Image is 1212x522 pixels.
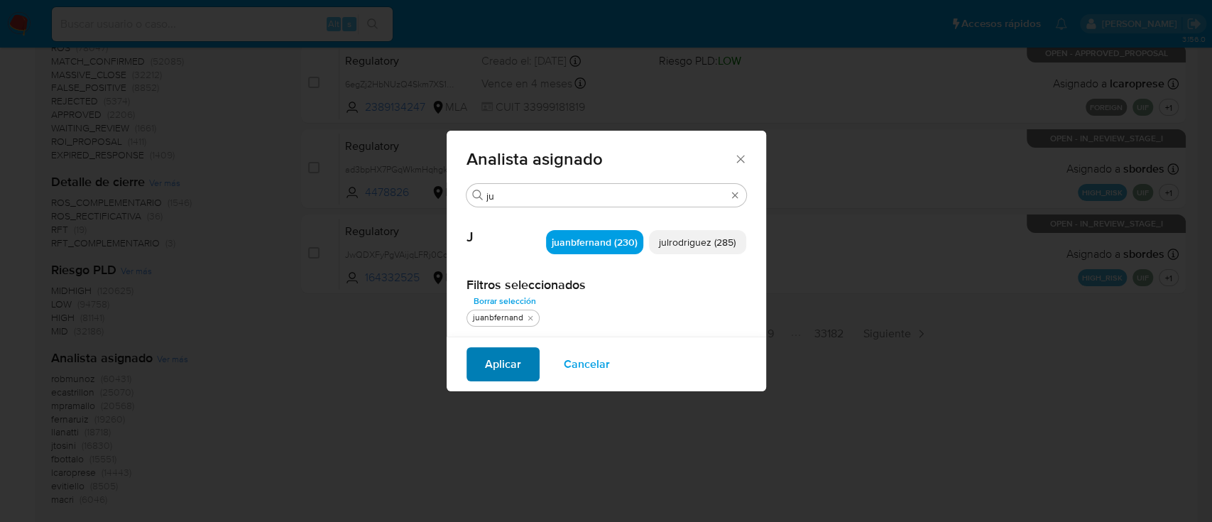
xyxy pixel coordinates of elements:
[649,230,746,254] div: julrodriguez (285)
[470,312,526,324] div: juanbfernand
[485,349,521,380] span: Aplicar
[659,235,736,249] span: julrodriguez (285)
[733,152,746,165] button: Cerrar
[486,190,726,202] input: Buscar filtro
[466,207,546,246] span: J
[564,349,610,380] span: Cancelar
[466,293,543,310] button: Borrar selección
[552,235,638,249] span: juanbfernand (230)
[472,190,484,201] button: Buscar
[729,190,741,201] button: Borrar
[546,230,643,254] div: juanbfernand (230)
[474,294,536,308] span: Borrar selección
[466,277,746,293] h2: Filtros seleccionados
[466,347,540,381] button: Aplicar
[466,151,734,168] span: Analista asignado
[525,312,536,324] button: quitar juanbfernand
[545,347,628,381] button: Cancelar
